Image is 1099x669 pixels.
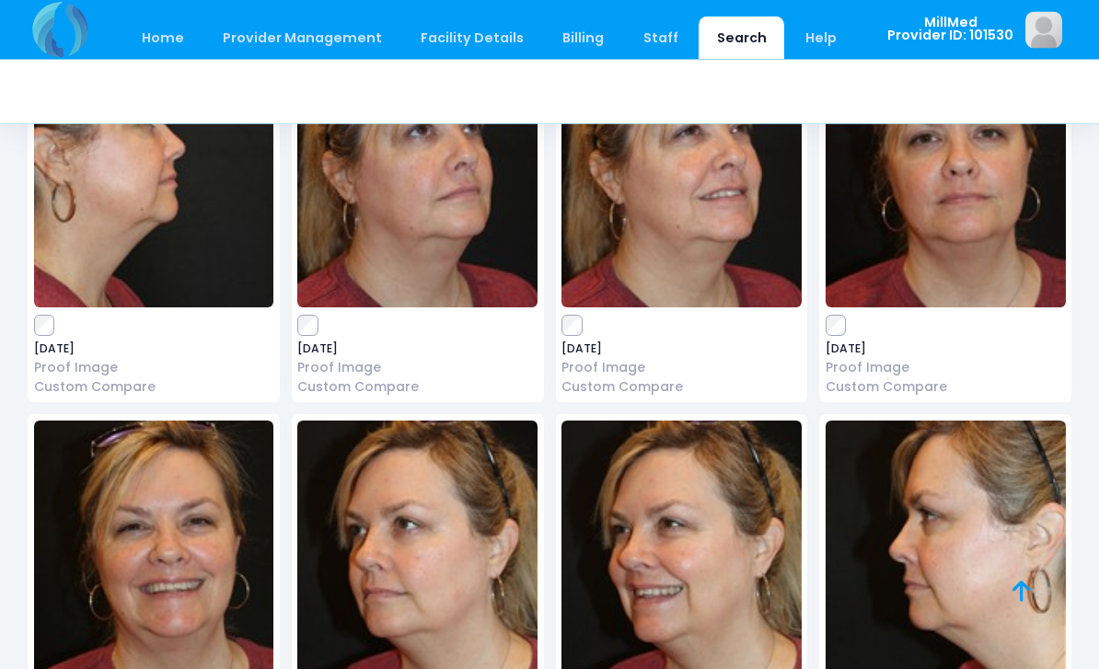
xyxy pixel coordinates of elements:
span: MillMed Provider ID: 101530 [887,16,1013,42]
a: Search [699,17,784,60]
span: [DATE] [297,344,538,355]
a: Home [123,17,202,60]
a: Custom Compare [826,378,1066,398]
span: [DATE] [34,344,274,355]
a: Custom Compare [297,378,538,398]
span: [DATE] [826,344,1066,355]
a: Help [788,17,855,60]
span: [DATE] [561,344,802,355]
a: Custom Compare [34,378,274,398]
img: image [826,32,1066,308]
a: Proof Image [826,359,1066,378]
a: Proof Image [297,359,538,378]
a: Proof Image [561,359,802,378]
a: Staff [625,17,696,60]
img: image [561,32,802,308]
a: Custom Compare [561,378,802,398]
a: Proof Image [34,359,274,378]
a: Billing [545,17,622,60]
a: Provider Management [204,17,399,60]
a: Facility Details [403,17,542,60]
img: image [34,32,274,308]
img: image [297,32,538,308]
img: image [1025,12,1062,49]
